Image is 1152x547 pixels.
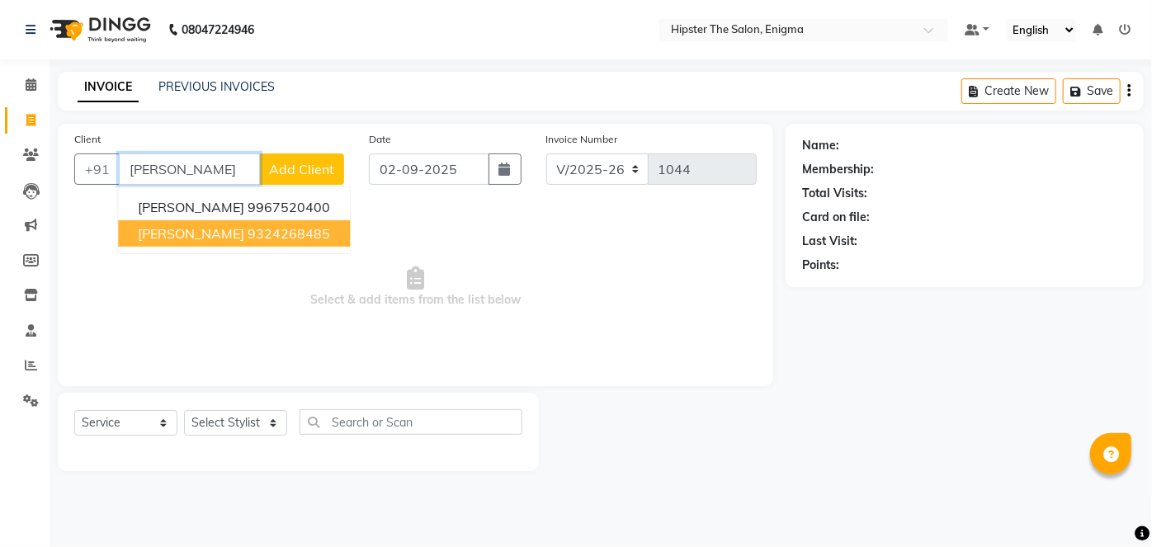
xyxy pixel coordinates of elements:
[802,209,870,226] div: Card on file:
[802,185,867,202] div: Total Visits:
[1063,78,1121,104] button: Save
[802,233,857,250] div: Last Visit:
[138,225,244,242] span: [PERSON_NAME]
[182,7,254,53] b: 08047224946
[78,73,139,102] a: INVOICE
[802,257,839,274] div: Points:
[138,199,244,215] span: [PERSON_NAME]
[802,161,874,178] div: Membership:
[248,199,330,215] ngb-highlight: 9967520400
[961,78,1056,104] button: Create New
[74,153,120,185] button: +91
[248,225,330,242] ngb-highlight: 9324268485
[269,161,334,177] span: Add Client
[802,137,839,154] div: Name:
[74,205,757,370] span: Select & add items from the list below
[42,7,155,53] img: logo
[546,132,618,147] label: Invoice Number
[119,153,260,185] input: Search by Name/Mobile/Email/Code
[300,409,522,435] input: Search or Scan
[158,79,275,94] a: PREVIOUS INVOICES
[369,132,391,147] label: Date
[74,132,101,147] label: Client
[259,153,344,185] button: Add Client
